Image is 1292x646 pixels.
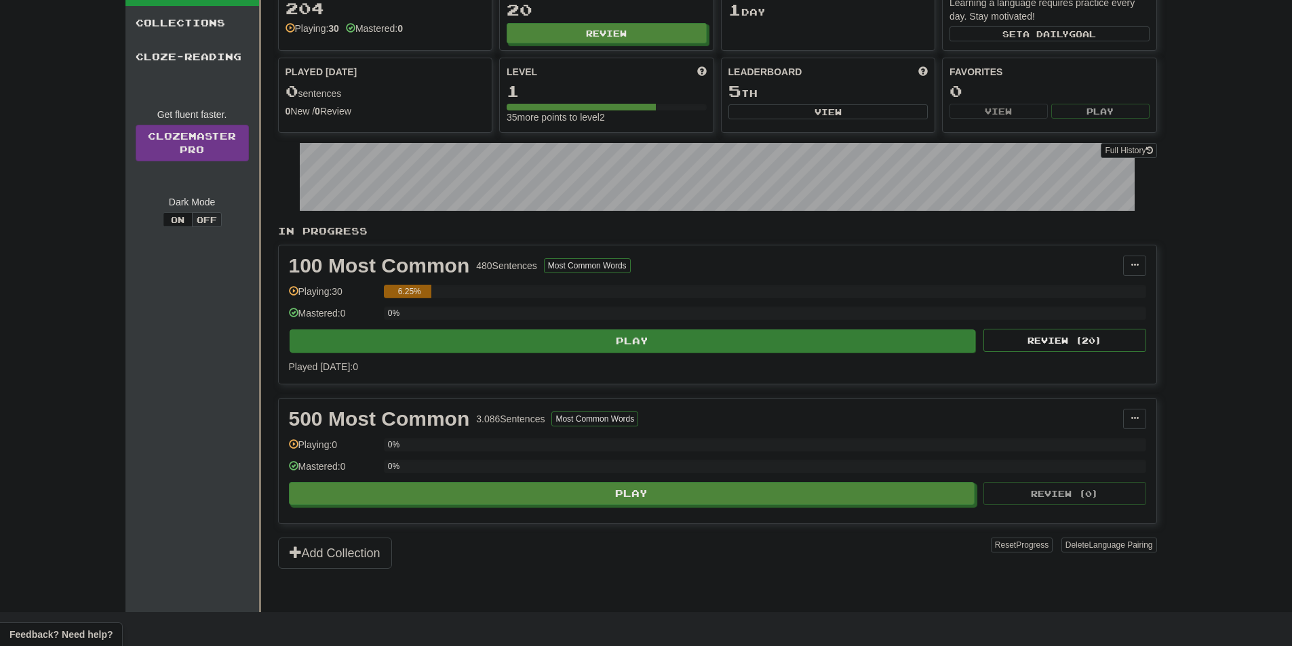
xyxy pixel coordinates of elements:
[136,108,249,121] div: Get fluent faster.
[286,106,291,117] strong: 0
[163,212,193,227] button: On
[125,40,259,74] a: Cloze-Reading
[388,285,431,298] div: 6.25%
[286,65,357,79] span: Played [DATE]
[950,104,1048,119] button: View
[476,259,537,272] div: 480 Sentences
[1051,104,1150,119] button: Play
[1023,29,1069,39] span: a daily
[1016,540,1049,550] span: Progress
[289,256,470,276] div: 100 Most Common
[397,23,403,34] strong: 0
[918,65,928,79] span: This week in points, UTC
[1089,540,1152,550] span: Language Pairing
[476,412,545,426] div: 3.086 Sentences
[507,65,537,79] span: Level
[1061,538,1157,552] button: DeleteLanguage Pairing
[507,23,707,43] button: Review
[697,65,707,79] span: Score more points to level up
[1101,143,1156,158] button: Full History
[983,482,1146,505] button: Review (0)
[136,125,249,161] a: ClozemasterPro
[192,212,222,227] button: Off
[289,409,470,429] div: 500 Most Common
[278,538,392,569] button: Add Collection
[728,81,741,100] span: 5
[9,628,113,641] span: Open feedback widget
[991,538,1053,552] button: ResetProgress
[290,329,976,352] button: Play
[728,1,928,19] div: Day
[289,285,377,307] div: Playing: 30
[728,65,802,79] span: Leaderboard
[983,329,1146,352] button: Review (20)
[950,26,1150,41] button: Seta dailygoal
[289,438,377,460] div: Playing: 0
[286,104,486,118] div: New / Review
[950,65,1150,79] div: Favorites
[544,258,631,273] button: Most Common Words
[289,306,377,329] div: Mastered: 0
[289,482,975,505] button: Play
[136,195,249,209] div: Dark Mode
[728,104,928,119] button: View
[286,81,298,100] span: 0
[289,460,377,482] div: Mastered: 0
[286,83,486,100] div: sentences
[507,1,707,18] div: 20
[289,361,358,372] span: Played [DATE]: 0
[328,23,339,34] strong: 30
[507,83,707,100] div: 1
[315,106,320,117] strong: 0
[507,110,707,124] div: 35 more points to level 2
[286,22,339,35] div: Playing:
[950,83,1150,100] div: 0
[278,224,1157,238] p: In Progress
[728,83,928,100] div: th
[125,6,259,40] a: Collections
[346,22,403,35] div: Mastered:
[551,411,638,426] button: Most Common Words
